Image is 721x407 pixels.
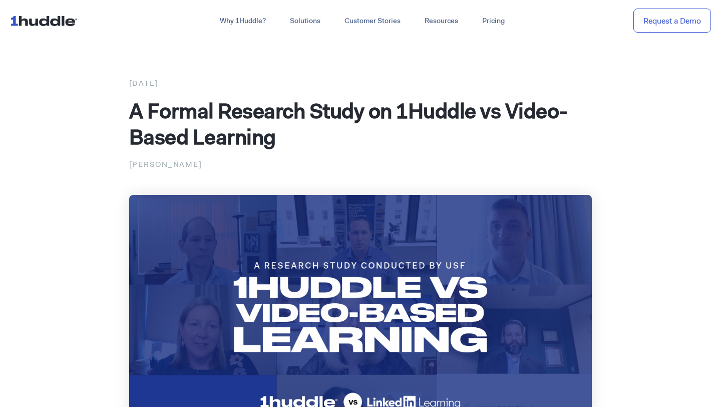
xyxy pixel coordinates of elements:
a: Request a Demo [633,9,711,33]
a: Resources [413,12,470,30]
a: Why 1Huddle? [208,12,278,30]
img: ... [10,11,82,30]
div: [DATE] [129,77,592,90]
p: [PERSON_NAME] [129,158,592,171]
span: A Formal Research Study on 1Huddle vs Video-Based Learning [129,97,568,151]
a: Customer Stories [332,12,413,30]
a: Solutions [278,12,332,30]
a: Pricing [470,12,517,30]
